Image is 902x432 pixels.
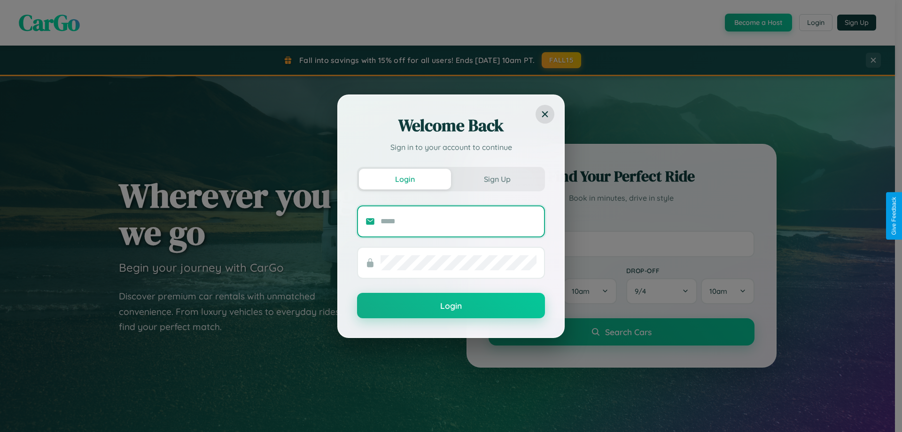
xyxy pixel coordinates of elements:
[451,169,543,189] button: Sign Up
[357,293,545,318] button: Login
[359,169,451,189] button: Login
[357,114,545,137] h2: Welcome Back
[891,197,897,235] div: Give Feedback
[357,141,545,153] p: Sign in to your account to continue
